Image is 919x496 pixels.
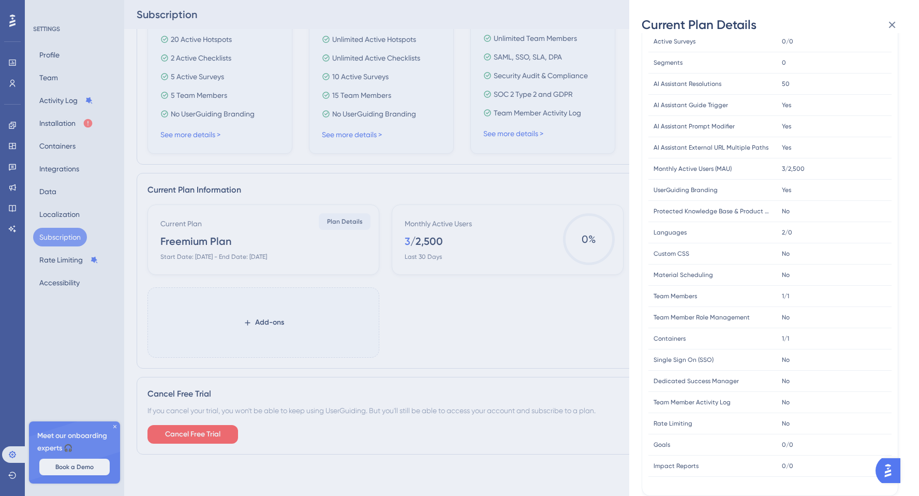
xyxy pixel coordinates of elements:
[782,462,793,470] span: 0/0
[654,207,772,215] span: Protected Knowledge Base & Product Updates
[782,143,791,152] span: Yes
[782,313,790,322] span: No
[654,59,683,67] span: Segments
[782,59,786,67] span: 0
[654,441,670,449] span: Goals
[654,228,687,237] span: Languages
[782,80,790,88] span: 50
[654,398,731,406] span: Team Member Activity Log
[782,334,789,343] span: 1/1
[782,228,792,237] span: 2/0
[654,122,735,130] span: AI Assistant Prompt Modifier
[654,37,695,46] span: Active Surveys
[782,419,790,428] span: No
[782,250,790,258] span: No
[654,80,721,88] span: AI Assistant Resolutions
[642,17,907,33] div: Current Plan Details
[654,419,692,428] span: Rate Limiting
[782,441,793,449] span: 0/0
[654,377,739,385] span: Dedicated Success Manager
[782,101,791,109] span: Yes
[782,207,790,215] span: No
[782,165,805,173] span: 3/2,500
[782,377,790,385] span: No
[654,462,699,470] span: Impact Reports
[654,292,697,300] span: Team Members
[782,356,790,364] span: No
[654,186,718,194] span: UserGuiding Branding
[654,271,713,279] span: Material Scheduling
[654,356,714,364] span: Single Sign On (SSO)
[782,292,789,300] span: 1/1
[654,143,768,152] span: AI Assistant External URL Multiple Paths
[782,122,791,130] span: Yes
[876,455,907,486] iframe: UserGuiding AI Assistant Launcher
[782,37,793,46] span: 0/0
[782,271,790,279] span: No
[782,398,790,406] span: No
[782,186,791,194] span: Yes
[654,165,732,173] span: Monthly Active Users (MAU)
[654,313,750,322] span: Team Member Role Management
[654,101,728,109] span: AI Assistant Guide Trigger
[654,250,689,258] span: Custom CSS
[654,334,686,343] span: Containers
